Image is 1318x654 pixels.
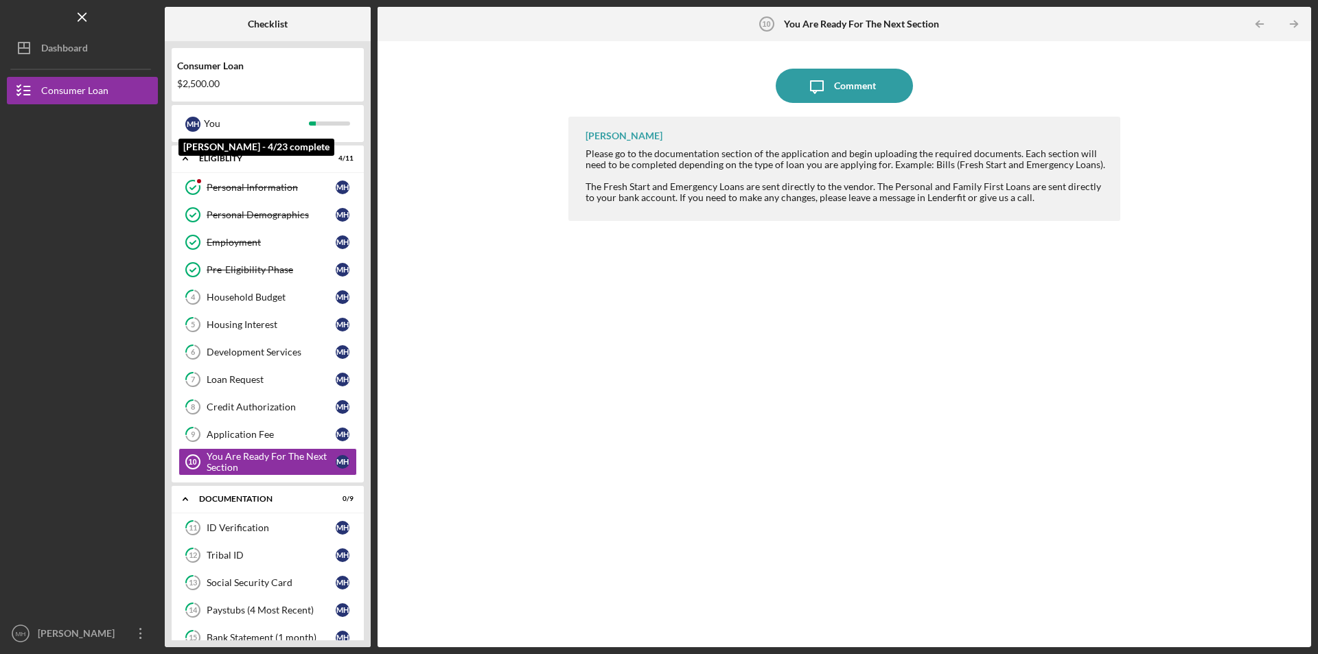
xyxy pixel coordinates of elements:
div: Social Security Card [207,577,336,588]
div: M H [336,208,349,222]
div: M H [336,521,349,535]
div: 4 / 11 [329,154,354,163]
div: M H [336,345,349,359]
div: Application Fee [207,429,336,440]
button: Dashboard [7,34,158,62]
div: Documentation [199,495,319,503]
div: M H [336,318,349,331]
div: Paystubs (4 Most Recent) [207,605,336,616]
div: M H [336,576,349,589]
button: MH[PERSON_NAME] [7,620,158,647]
div: M H [336,180,349,194]
div: You [204,112,309,135]
div: Eligiblity [199,154,319,163]
a: 5Housing InterestMH [178,311,357,338]
div: $2,500.00 [177,78,358,89]
a: EmploymentMH [178,229,357,256]
div: Dashboard [41,34,88,65]
div: M H [336,428,349,441]
div: Loan Request [207,374,336,385]
tspan: 10 [762,20,770,28]
div: M H [336,235,349,249]
a: 11ID VerificationMH [178,514,357,541]
a: 15Bank Statement (1 month)MH [178,624,357,651]
a: 12Tribal IDMH [178,541,357,569]
div: Please go to the documentation section of the application and begin uploading the required docume... [586,148,1107,170]
tspan: 13 [189,579,197,587]
b: You Are Ready For The Next Section [784,19,939,30]
b: Checklist [248,19,288,30]
a: 10You Are Ready For The Next SectionMH [178,448,357,476]
div: Consumer Loan [177,60,358,71]
div: M H [185,117,200,132]
tspan: 12 [189,551,197,560]
a: Pre-Eligibility PhaseMH [178,256,357,283]
tspan: 8 [191,403,195,412]
button: Comment [776,69,913,103]
div: Household Budget [207,292,336,303]
div: M H [336,373,349,386]
div: Development Services [207,347,336,358]
div: Tribal ID [207,550,336,561]
tspan: 14 [189,606,198,615]
div: M H [336,455,349,469]
tspan: 11 [189,524,197,533]
div: M H [336,290,349,304]
div: 0 / 9 [329,495,354,503]
div: Personal Information [207,182,336,193]
div: Housing Interest [207,319,336,330]
tspan: 9 [191,430,196,439]
tspan: 4 [191,293,196,302]
a: Personal DemographicsMH [178,201,357,229]
tspan: 6 [191,348,196,357]
tspan: 15 [189,633,197,642]
div: Comment [834,69,876,103]
div: M H [336,603,349,617]
div: M H [336,631,349,644]
div: You Are Ready For The Next Section [207,451,336,473]
a: 6Development ServicesMH [178,338,357,366]
div: M H [336,548,349,562]
div: Bank Statement (1 month) [207,632,336,643]
div: ID Verification [207,522,336,533]
div: The Fresh Start and Emergency Loans are sent directly to the vendor. The Personal and Family Firs... [586,181,1107,203]
div: [PERSON_NAME] [34,620,124,651]
div: Pre-Eligibility Phase [207,264,336,275]
div: Credit Authorization [207,401,336,412]
div: Employment [207,237,336,248]
a: 7Loan RequestMH [178,366,357,393]
div: Personal Demographics [207,209,336,220]
a: Personal InformationMH [178,174,357,201]
text: MH [16,630,26,638]
a: 4Household BudgetMH [178,283,357,311]
tspan: 5 [191,320,195,329]
div: [PERSON_NAME] [586,130,662,141]
tspan: 10 [188,458,196,466]
a: 13Social Security CardMH [178,569,357,596]
a: 14Paystubs (4 Most Recent)MH [178,596,357,624]
div: M H [336,263,349,277]
div: M H [336,400,349,414]
a: 9Application FeeMH [178,421,357,448]
tspan: 7 [191,375,196,384]
div: Consumer Loan [41,77,108,108]
a: 8Credit AuthorizationMH [178,393,357,421]
button: Consumer Loan [7,77,158,104]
